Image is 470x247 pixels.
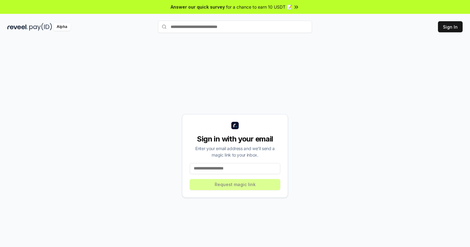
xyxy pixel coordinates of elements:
span: Answer our quick survey [171,4,225,10]
span: for a chance to earn 10 USDT 📝 [226,4,292,10]
img: logo_small [231,122,239,129]
img: pay_id [29,23,52,31]
div: Sign in with your email [190,134,280,144]
div: Alpha [53,23,71,31]
button: Sign In [438,21,463,32]
div: Enter your email address and we’ll send a magic link to your inbox. [190,145,280,158]
img: reveel_dark [7,23,28,31]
